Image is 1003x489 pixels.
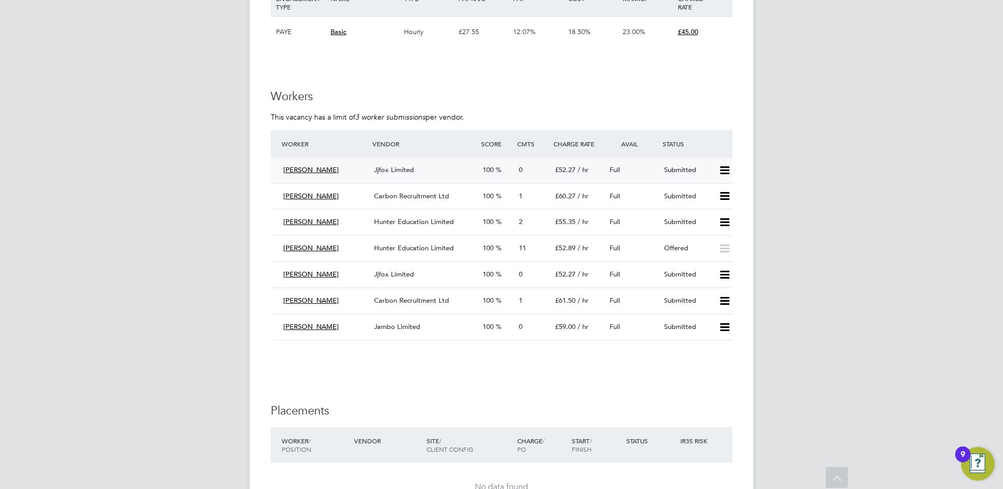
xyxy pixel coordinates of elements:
[610,322,620,331] span: Full
[624,431,678,450] div: Status
[483,270,494,279] span: 100
[578,192,589,200] span: / hr
[660,318,714,336] div: Submitted
[273,17,328,47] div: PAYE
[610,243,620,252] span: Full
[660,188,714,205] div: Submitted
[374,270,414,279] span: Jjfox Limited
[351,431,424,450] div: Vendor
[660,292,714,310] div: Submitted
[424,431,515,459] div: Site
[279,134,370,153] div: Worker
[578,165,589,174] span: / hr
[610,217,620,226] span: Full
[271,112,732,122] p: This vacancy has a limit of per vendor.
[283,192,339,200] span: [PERSON_NAME]
[355,112,425,122] em: 3 worker submissions
[519,270,522,279] span: 0
[519,243,526,252] span: 11
[519,296,522,305] span: 1
[578,322,589,331] span: / hr
[483,322,494,331] span: 100
[519,165,522,174] span: 0
[271,89,732,104] h3: Workers
[605,134,660,153] div: Avail
[283,322,339,331] span: [PERSON_NAME]
[517,437,545,453] span: / PO
[660,240,714,257] div: Offered
[283,243,339,252] span: [PERSON_NAME]
[283,296,339,305] span: [PERSON_NAME]
[279,431,351,459] div: Worker
[555,192,575,200] span: £60.27
[660,134,732,153] div: Status
[374,192,449,200] span: Carbon Recruitment Ltd
[578,243,589,252] span: / hr
[283,165,339,174] span: [PERSON_NAME]
[660,162,714,179] div: Submitted
[610,270,620,279] span: Full
[330,27,346,36] span: Basic
[374,165,414,174] span: Jjfox Limited
[282,437,311,453] span: / Position
[555,243,575,252] span: £52.89
[515,134,551,153] div: Cmts
[483,165,494,174] span: 100
[555,217,575,226] span: £55.35
[519,322,522,331] span: 0
[660,214,714,231] div: Submitted
[515,431,569,459] div: Charge
[426,437,473,453] span: / Client Config
[555,270,575,279] span: £52.27
[483,192,494,200] span: 100
[374,243,454,252] span: Hunter Education Limited
[961,454,965,468] div: 9
[578,270,589,279] span: / hr
[370,134,478,153] div: Vendor
[569,431,624,459] div: Start
[456,17,510,47] div: £27.55
[610,165,620,174] span: Full
[271,403,732,419] h3: Placements
[483,243,494,252] span: 100
[555,296,575,305] span: £61.50
[610,296,620,305] span: Full
[568,27,591,36] span: 18.50%
[623,27,645,36] span: 23.00%
[374,296,449,305] span: Carbon Recruitment Ltd
[283,217,339,226] span: [PERSON_NAME]
[483,296,494,305] span: 100
[478,134,515,153] div: Score
[610,192,620,200] span: Full
[678,27,698,36] span: £45.00
[519,192,522,200] span: 1
[283,270,339,279] span: [PERSON_NAME]
[401,17,456,47] div: Hourly
[660,266,714,283] div: Submitted
[374,322,420,331] span: Jambo Limited
[678,431,714,450] div: IR35 Risk
[961,447,995,481] button: Open Resource Center, 9 new notifications
[578,217,589,226] span: / hr
[555,322,575,331] span: £59.00
[572,437,592,453] span: / Finish
[374,217,454,226] span: Hunter Education Limited
[519,217,522,226] span: 2
[555,165,575,174] span: £52.27
[483,217,494,226] span: 100
[513,27,536,36] span: 12.07%
[551,134,605,153] div: Charge Rate
[578,296,589,305] span: / hr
